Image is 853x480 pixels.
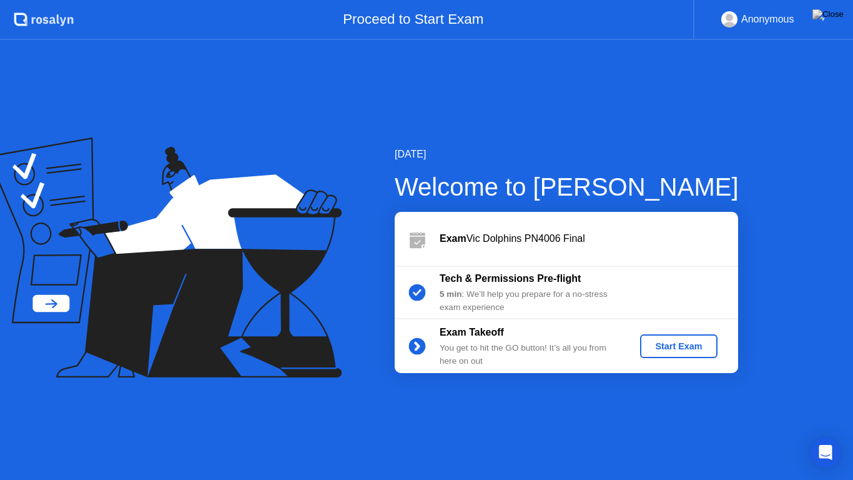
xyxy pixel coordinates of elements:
div: Vic Dolphins PN4006 Final [440,231,738,246]
b: Exam [440,233,466,244]
img: Close [812,9,844,19]
div: Open Intercom Messenger [811,437,841,467]
button: Start Exam [640,334,717,358]
div: [DATE] [395,147,739,162]
b: Tech & Permissions Pre-flight [440,273,581,284]
div: Welcome to [PERSON_NAME] [395,168,739,206]
b: Exam Takeoff [440,327,504,337]
b: 5 min [440,289,462,299]
div: Anonymous [741,11,794,27]
div: : We’ll help you prepare for a no-stress exam experience [440,288,619,314]
div: You get to hit the GO button! It’s all you from here on out [440,342,619,367]
div: Start Exam [645,341,712,351]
